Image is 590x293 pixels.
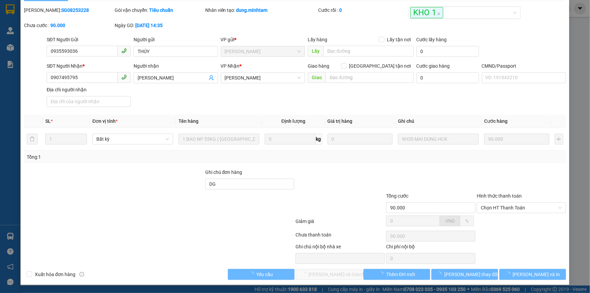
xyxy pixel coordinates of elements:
[134,62,218,70] div: Người nhận
[505,272,513,276] span: loading
[318,6,407,14] div: Cước rồi :
[50,23,65,28] b: 90.000
[308,63,329,69] span: Giao hàng
[6,6,16,13] span: Gửi:
[444,271,498,278] span: [PERSON_NAME] thay đổi
[6,44,119,53] div: Tên hàng: 1PB TIỀN HG ( : 1 )
[417,46,479,57] input: Cước lấy hàng
[431,269,498,280] button: [PERSON_NAME] thay đổi
[121,74,127,80] span: phone
[484,118,508,124] span: Cước hàng
[398,134,479,144] input: Ghi Chú
[513,271,560,278] span: [PERSON_NAME] và In
[115,6,204,14] div: Gói vận chuyển:
[27,153,228,161] div: Tổng: 1
[236,7,268,13] b: dung.minhtam
[296,243,385,253] div: Ghi chú nội bộ nhà xe
[386,271,415,278] span: Thêm ĐH mới
[315,134,322,144] span: kg
[96,134,169,144] span: Bất kỳ
[45,118,51,124] span: SL
[221,63,240,69] span: VP Nhận
[47,86,131,93] div: Địa chỉ người nhận
[257,271,273,278] span: Yêu cầu
[79,272,84,277] span: info-circle
[363,269,430,280] button: Thêm ĐH mới
[92,118,118,124] span: Đơn vị tính
[323,46,414,57] input: Dọc đường
[47,96,131,107] input: Địa chỉ của người nhận
[295,231,386,243] div: Chưa thanh toán
[328,118,353,124] span: Giá trị hàng
[225,46,301,57] span: Hồ Chí Minh
[6,21,60,29] div: TRỌNG 4H
[24,22,113,29] div: Chưa cước :
[149,7,173,13] b: Tiêu chuẩn
[47,36,131,43] div: SĐT Người Gửi
[395,115,481,128] th: Ghi chú
[308,37,327,42] span: Lấy hàng
[24,6,113,14] div: [PERSON_NAME]:
[228,269,294,280] button: Yêu cầu
[27,134,38,144] button: delete
[179,118,198,124] span: Tên hàng
[437,12,441,16] span: close
[6,6,60,21] div: [PERSON_NAME]
[135,23,163,28] b: [DATE] 14:35
[347,62,414,70] span: [GEOGRAPHIC_DATA] tận nơi
[249,272,257,276] span: loading
[386,193,408,199] span: Tổng cước
[417,63,450,69] label: Cước giao hàng
[477,193,522,199] label: Hình thức thanh toán
[308,46,323,57] span: Lấy
[384,36,414,43] span: Lấy tận nơi
[555,134,563,144] button: plus
[379,272,386,276] span: loading
[499,269,566,280] button: [PERSON_NAME] và In
[308,72,326,83] span: Giao
[386,243,475,253] div: Chi phí nội bộ
[328,134,393,144] input: 0
[482,62,566,70] div: CMND/Passport
[65,6,81,14] span: Nhận:
[47,62,131,70] div: SĐT Người Nhận
[209,75,214,81] span: user-add
[134,36,218,43] div: Người gửi
[481,203,562,213] span: Chọn HT Thanh Toán
[339,7,342,13] b: 0
[121,48,127,53] span: phone
[205,179,294,189] input: Ghi chú đơn hàng
[281,118,305,124] span: Định lượng
[32,271,78,278] span: Xuất hóa đơn hàng
[205,6,317,14] div: Nhân viên tạo:
[205,170,242,175] label: Ghi chú đơn hàng
[296,269,362,280] button: [PERSON_NAME] và Giao hàng
[115,22,204,29] div: Ngày GD:
[225,73,301,83] span: Ngã Tư Huyện
[65,6,119,14] div: Bến Tre
[326,72,414,83] input: Dọc đường
[417,72,479,83] input: Cước giao hàng
[221,36,305,43] div: VP gửi
[484,134,549,144] input: 0
[410,7,443,18] span: KHO 1
[65,14,119,30] div: CHỊ [PERSON_NAME]
[417,37,447,42] label: Cước lấy hàng
[295,218,386,229] div: Giảm giá
[92,44,101,53] span: SL
[437,272,444,276] span: loading
[445,218,455,224] span: VND
[465,218,469,224] span: %
[179,134,259,144] input: VD: Bàn, Ghế
[61,7,89,13] b: SG08253228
